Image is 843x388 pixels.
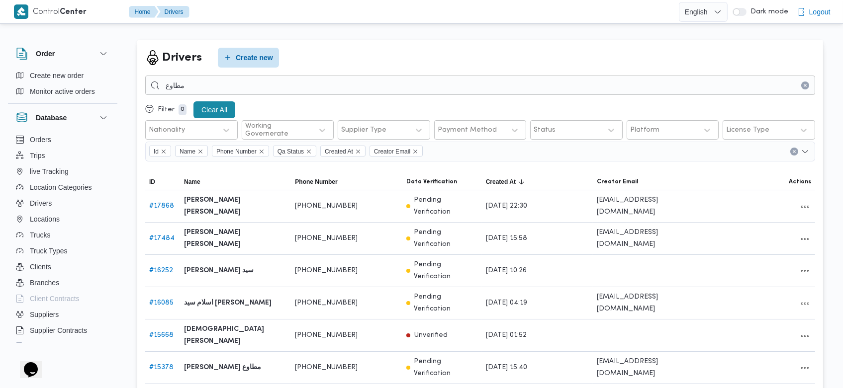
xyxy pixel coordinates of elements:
span: Creator Email [374,146,410,157]
button: Create new [218,48,279,68]
button: Remove Qa Status from selection in this group [306,149,312,155]
button: Remove Creator Email from selection in this group [412,149,418,155]
span: Trucks [30,229,50,241]
h3: Order [36,48,55,60]
span: Create new order [30,70,84,81]
span: [DATE] 15:58 [486,233,527,244]
button: Clients [12,259,113,275]
b: [PERSON_NAME] [PERSON_NAME] [184,194,287,218]
span: Devices [30,340,55,352]
p: Pending Verification [414,356,478,380]
span: [PHONE_NUMBER] [295,200,358,212]
p: Pending Verification [414,194,478,218]
span: Create new [236,52,273,64]
span: Locations [30,213,60,225]
button: All actions [799,201,811,213]
a: #15378 [149,364,174,371]
div: Database [8,132,117,347]
p: 0 [179,104,187,115]
button: Clear All [193,101,235,118]
span: Id [154,146,159,157]
div: License Type [726,126,769,134]
button: Home [129,6,159,18]
span: [EMAIL_ADDRESS][DOMAIN_NAME] [597,291,700,315]
a: #16252 [149,267,173,274]
p: Pending Verification [414,227,478,250]
b: اسلام سيد [PERSON_NAME] [184,297,272,309]
button: Branches [12,275,113,291]
img: X8yXhbKr1z7QwAAAABJRU5ErkJggg== [14,4,28,19]
b: [PERSON_NAME] سيد [184,265,254,277]
button: Database [16,112,109,124]
button: Logout [793,2,835,22]
button: Trips [12,148,113,163]
p: Filter [158,106,175,114]
span: [EMAIL_ADDRESS][DOMAIN_NAME] [597,227,700,250]
p: Pending Verification [414,291,478,315]
span: [DATE] 15:40 [486,362,527,374]
div: Nationality [149,126,185,134]
span: [DATE] 01:52 [486,329,527,341]
span: [PHONE_NUMBER] [295,297,358,309]
span: Phone Number [212,146,269,156]
span: Orders [30,134,51,146]
button: Phone Number [291,174,402,190]
span: Creator Email [597,178,638,186]
button: Create new order [12,68,113,83]
h3: Database [36,112,67,124]
span: [DATE] 10:26 [486,265,527,277]
span: [PHONE_NUMBER] [295,329,358,341]
svg: Sorted in descending order [518,178,526,186]
a: #15668 [149,332,174,338]
span: Actions [789,178,811,186]
b: Center [60,8,87,16]
span: [DATE] 22:30 [486,200,527,212]
span: Qa Status [278,146,304,157]
b: [PERSON_NAME] [PERSON_NAME] [184,227,287,250]
span: [EMAIL_ADDRESS][DOMAIN_NAME] [597,356,700,380]
button: Trucks [12,227,113,243]
span: Logout [809,6,831,18]
span: Trips [30,150,45,161]
span: [DATE] 04:19 [486,297,527,309]
span: Drivers [30,197,52,209]
span: Name [175,146,208,156]
button: Supplier Contracts [12,322,113,338]
span: live Tracking [30,165,69,177]
a: #16085 [149,300,174,306]
button: All actions [799,265,811,277]
span: Truck Types [30,245,67,257]
button: Remove Created At from selection in this group [355,149,361,155]
button: All actions [799,362,811,374]
span: Monitor active orders [30,85,95,97]
span: Created At [325,146,353,157]
span: Phone Number [295,178,337,186]
span: Location Categories [30,181,92,193]
button: Client Contracts [12,291,113,307]
div: Order [8,68,117,103]
p: Unverified [414,329,448,341]
button: Remove Phone Number from selection in this group [259,149,265,155]
span: Name [184,178,200,186]
span: [EMAIL_ADDRESS][DOMAIN_NAME] [597,194,700,218]
button: Remove Id from selection in this group [161,149,167,155]
span: Client Contracts [30,293,80,305]
a: #17868 [149,203,174,209]
span: Phone Number [216,146,257,157]
button: Devices [12,338,113,354]
iframe: chat widget [10,348,42,378]
span: [PHONE_NUMBER] [295,362,358,374]
span: [PHONE_NUMBER] [295,233,358,244]
button: ID [145,174,180,190]
span: Data Verification [406,178,457,186]
span: Name [180,146,195,157]
span: Created At [320,146,366,156]
button: All actions [799,233,811,245]
div: Platform [630,126,659,134]
b: [PERSON_NAME] مطاوع [184,362,261,374]
span: [PHONE_NUMBER] [295,265,358,277]
span: Id [149,146,171,156]
span: Creator Email [370,146,423,156]
div: Payment Method [438,126,497,134]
